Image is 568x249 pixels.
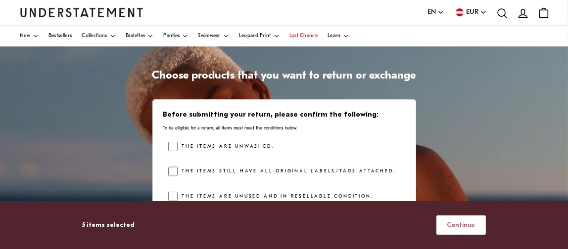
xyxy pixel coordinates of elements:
[239,34,271,39] span: Leopard Print
[48,34,72,39] span: Bestsellers
[328,34,341,39] span: Learn
[126,34,145,39] span: Bralettes
[198,34,220,39] span: Swimwear
[427,7,436,18] span: EN
[178,166,395,176] label: The items still have all original labels/tags attached.
[20,34,30,39] span: New
[163,26,188,46] a: Panties
[82,34,107,39] span: Collections
[289,26,318,46] a: Last Chance
[82,26,115,46] a: Collections
[163,110,405,120] h3: Before submitting your return, please confirm the following:
[152,69,416,83] h1: Choose products that you want to return or exchange
[48,26,72,46] a: Bestsellers
[466,7,478,18] span: EUR
[126,26,154,46] a: Bralettes
[20,8,143,17] a: Understatement Homepage
[20,26,39,46] a: New
[289,34,318,39] span: Last Chance
[163,125,405,131] p: To be eligible for a return, all items must meet the conditions below.
[178,142,274,152] label: The items are unwashed.
[198,26,229,46] a: Swimwear
[163,34,180,39] span: Panties
[239,26,280,46] a: Leopard Print
[328,26,349,46] a: Learn
[178,192,373,202] label: The items are unused and in resellable condition.
[427,7,444,18] button: EN
[454,7,487,18] button: EUR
